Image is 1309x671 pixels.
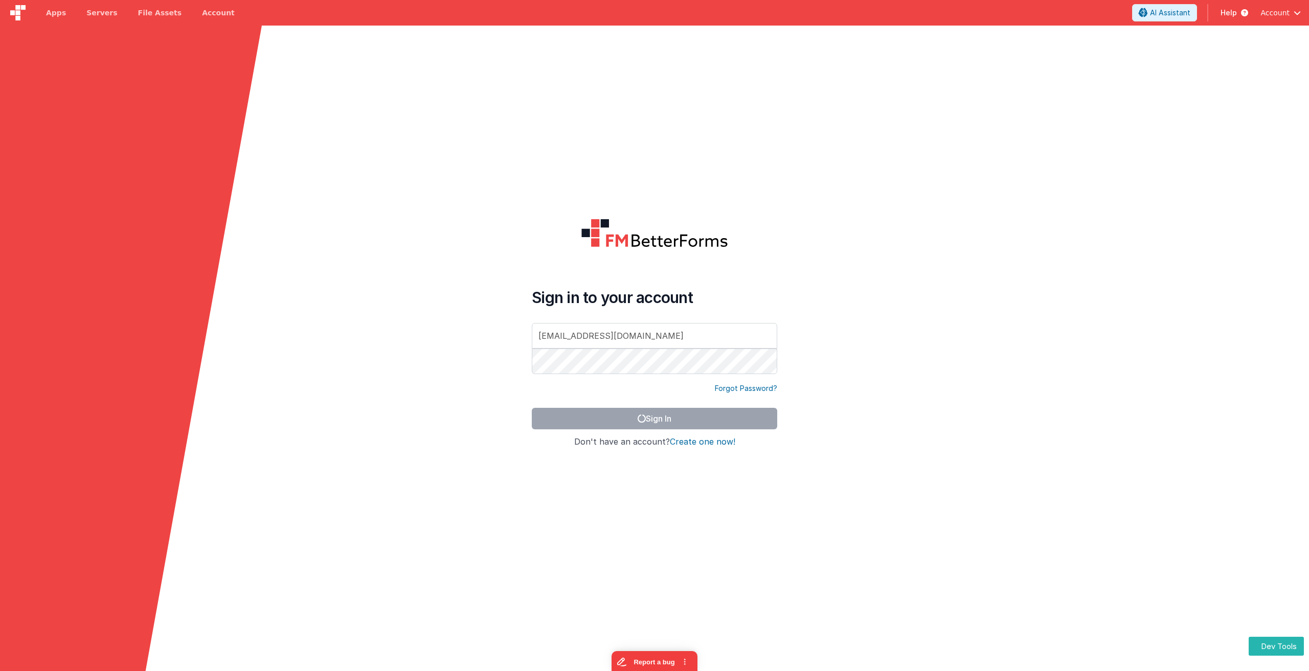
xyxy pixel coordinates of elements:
button: AI Assistant [1132,4,1197,21]
h4: Sign in to your account [532,288,777,307]
span: Account [1260,8,1290,18]
span: Servers [86,8,117,18]
button: Create one now! [670,437,735,447]
span: File Assets [138,8,182,18]
input: Email Address [532,323,777,349]
button: Dev Tools [1249,637,1304,656]
button: Account [1260,8,1301,18]
span: Help [1221,8,1237,18]
span: Apps [46,8,66,18]
h4: Don't have an account? [532,437,777,447]
span: AI Assistant [1150,8,1190,18]
button: Sign In [532,408,777,429]
a: Forgot Password? [715,383,777,394]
